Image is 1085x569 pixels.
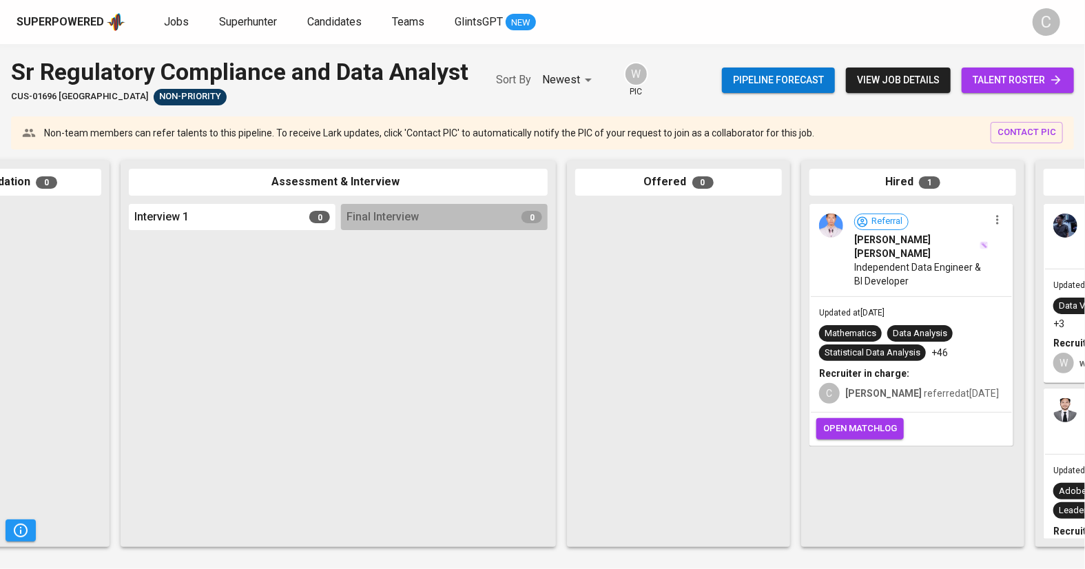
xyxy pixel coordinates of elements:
span: Teams [392,15,424,28]
div: C [1033,8,1060,36]
span: talent roster [973,72,1063,89]
div: Assessment & Interview [129,169,548,196]
b: [PERSON_NAME] [845,388,922,399]
span: Referral [866,215,908,228]
a: Superhunter [219,14,280,31]
p: +46 [931,346,948,360]
button: open matchlog [816,418,904,439]
a: GlintsGPT NEW [455,14,536,31]
span: 0 [692,176,714,189]
span: Interview 1 [134,209,189,225]
div: Offered [575,169,782,196]
a: Teams [392,14,427,31]
span: 0 [309,211,330,223]
div: pic [624,62,648,98]
div: Data Analysis [893,327,947,340]
b: Recruiter in charge: [819,368,909,379]
a: Jobs [164,14,192,31]
span: referred at [DATE] [845,388,999,399]
button: view job details [846,68,951,93]
div: W [1053,353,1074,373]
div: Statistical Data Analysis [825,346,920,360]
p: +3 [1053,317,1064,331]
img: f1067bdb9b83ca4ab50794d731252f41.jpeg [1053,398,1077,422]
div: W [624,62,648,86]
img: magic_wand.svg [980,241,989,250]
a: Candidates [307,14,364,31]
button: Pipeline forecast [722,68,835,93]
span: Updated at [DATE] [819,308,885,318]
div: Hired [809,169,1016,196]
img: app logo [107,12,125,32]
div: C [819,383,840,404]
img: 4c7b431e8e0d5e2eba32fab2e1d34250.jpg [819,214,843,238]
span: GlintsGPT [455,15,503,28]
span: Pipeline forecast [733,72,824,89]
p: Sort By [496,72,531,88]
div: Sufficient Talents in Pipeline [154,89,227,105]
button: Pipeline Triggers [6,519,36,541]
span: 0 [521,211,542,223]
div: Newest [542,68,597,93]
div: Mathematics [825,327,876,340]
div: Superpowered [17,14,104,30]
span: Jobs [164,15,189,28]
span: Independent Data Engineer & BI Developer [854,260,989,288]
a: talent roster [962,68,1074,93]
p: Newest [542,72,580,88]
span: 1 [919,176,940,189]
span: Candidates [307,15,362,28]
span: Superhunter [219,15,277,28]
button: contact pic [991,122,1063,143]
span: Non-Priority [154,90,227,103]
span: Final Interview [347,209,419,225]
span: CUS-01696 [GEOGRAPHIC_DATA] [11,90,148,103]
span: contact pic [998,125,1056,141]
span: [PERSON_NAME] [PERSON_NAME] [854,233,978,260]
div: Sr Regulatory Compliance and Data Analyst [11,55,468,89]
a: Superpoweredapp logo [17,12,125,32]
img: 6cbe6cacde68c3e8c274d4e34b143742.jpg [1053,214,1077,238]
span: 0 [36,176,57,189]
span: open matchlog [823,421,897,437]
span: view job details [857,72,940,89]
span: NEW [506,16,536,30]
p: Non-team members can refer talents to this pipeline. To receive Lark updates, click 'Contact PIC'... [44,126,814,140]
